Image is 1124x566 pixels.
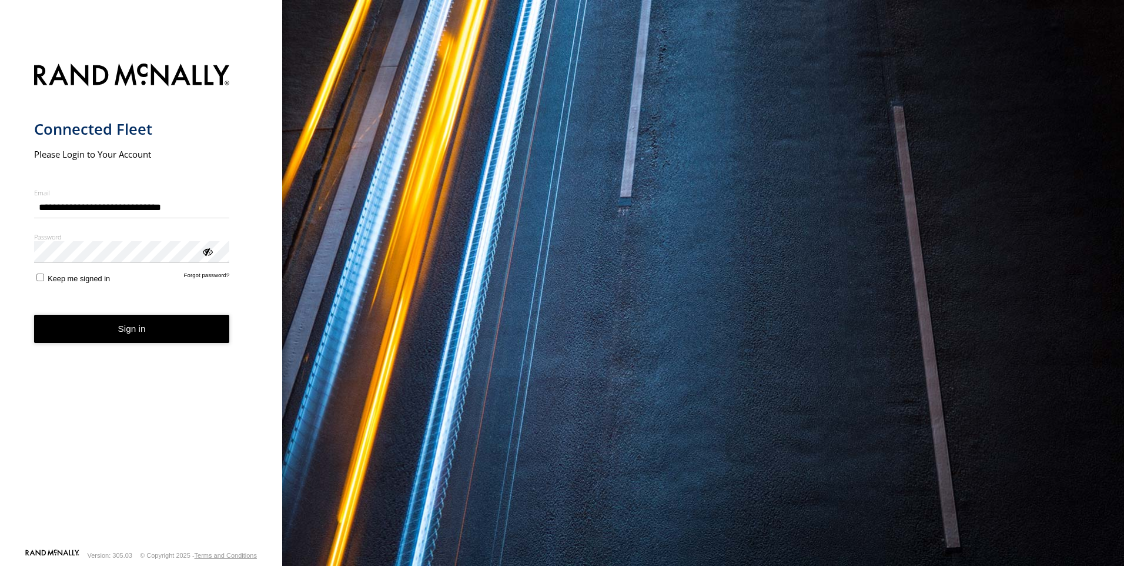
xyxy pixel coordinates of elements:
form: main [34,56,249,548]
div: ViewPassword [201,245,213,257]
span: Keep me signed in [48,274,110,283]
label: Email [34,188,230,197]
div: Version: 305.03 [88,552,132,559]
a: Terms and Conditions [195,552,257,559]
a: Forgot password? [184,272,230,283]
img: Rand McNally [34,61,230,91]
div: © Copyright 2025 - [140,552,257,559]
button: Sign in [34,315,230,344]
a: Visit our Website [25,550,79,561]
h2: Please Login to Your Account [34,148,230,160]
h1: Connected Fleet [34,119,230,139]
input: Keep me signed in [36,274,44,281]
label: Password [34,232,230,241]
